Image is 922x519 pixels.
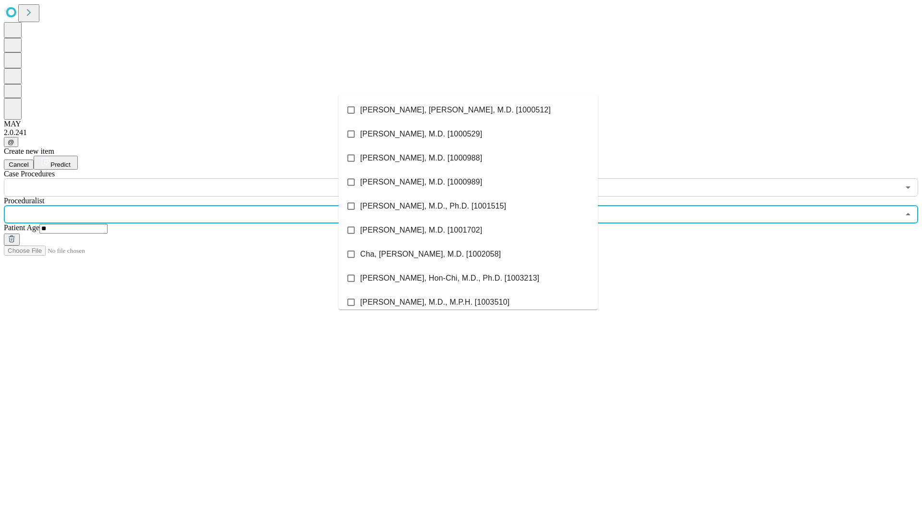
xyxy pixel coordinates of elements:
[360,272,539,284] span: [PERSON_NAME], Hon-Chi, M.D., Ph.D. [1003213]
[4,137,18,147] button: @
[360,104,551,116] span: [PERSON_NAME], [PERSON_NAME], M.D. [1000512]
[4,128,918,137] div: 2.0.241
[360,152,482,164] span: [PERSON_NAME], M.D. [1000988]
[360,128,482,140] span: [PERSON_NAME], M.D. [1000529]
[901,208,915,221] button: Close
[360,297,510,308] span: [PERSON_NAME], M.D., M.P.H. [1003510]
[9,161,29,168] span: Cancel
[4,170,55,178] span: Scheduled Procedure
[34,156,78,170] button: Predict
[360,248,501,260] span: Cha, [PERSON_NAME], M.D. [1002058]
[360,176,482,188] span: [PERSON_NAME], M.D. [1000989]
[901,181,915,194] button: Open
[360,224,482,236] span: [PERSON_NAME], M.D. [1001702]
[50,161,70,168] span: Predict
[4,197,44,205] span: Proceduralist
[8,138,14,146] span: @
[360,200,506,212] span: [PERSON_NAME], M.D., Ph.D. [1001515]
[4,160,34,170] button: Cancel
[4,223,39,232] span: Patient Age
[4,147,54,155] span: Create new item
[4,120,918,128] div: MAY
